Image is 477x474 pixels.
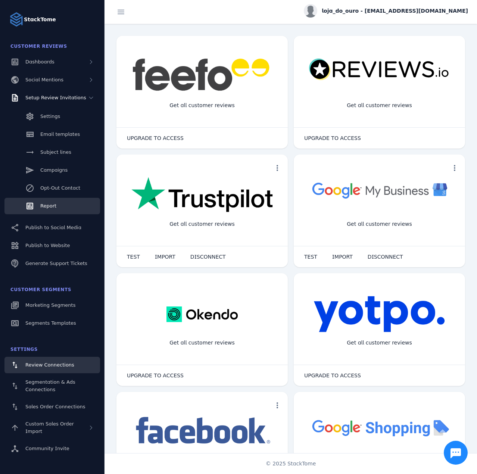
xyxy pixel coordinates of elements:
[25,77,63,82] span: Social Mentions
[155,254,175,259] span: IMPORT
[9,12,24,27] img: Logo image
[131,58,273,91] img: feefo.png
[4,237,100,254] a: Publish to Website
[4,315,100,331] a: Segments Templates
[309,58,450,81] img: reviewsio.svg
[304,373,361,378] span: UPGRADE TO ACCESS
[266,460,316,468] span: © 2025 StackTome
[25,404,85,409] span: Sales Order Connections
[127,373,184,378] span: UPGRADE TO ACCESS
[4,126,100,143] a: Email templates
[335,452,423,471] div: Import Products from Google
[25,320,76,326] span: Segments Templates
[304,135,361,141] span: UPGRADE TO ACCESS
[163,214,241,234] div: Get all customer reviews
[163,333,241,353] div: Get all customer reviews
[341,96,418,115] div: Get all customer reviews
[325,249,360,264] button: IMPORT
[304,254,317,259] span: TEST
[25,379,75,392] span: Segmentation & Ads Connections
[25,95,86,100] span: Setup Review Invitations
[40,185,80,191] span: Opt-Out Contact
[314,296,445,333] img: yotpo.png
[4,357,100,373] a: Review Connections
[10,287,71,292] span: Customer Segments
[360,249,411,264] button: DISCONNECT
[304,4,317,18] img: profile.jpg
[322,7,468,15] span: loja_do_ouro - [EMAIL_ADDRESS][DOMAIN_NAME]
[119,368,191,383] button: UPGRADE TO ACCESS
[25,421,74,434] span: Custom Sales Order Import
[297,131,368,146] button: UPGRADE TO ACCESS
[270,160,285,175] button: more
[40,149,71,155] span: Subject lines
[297,368,368,383] button: UPGRADE TO ACCESS
[4,375,100,397] a: Segmentation & Ads Connections
[4,399,100,415] a: Sales Order Connections
[4,162,100,178] a: Campaigns
[147,249,183,264] button: IMPORT
[4,180,100,196] a: Opt-Out Contact
[25,362,74,368] span: Review Connections
[25,446,69,451] span: Community Invite
[25,261,87,266] span: Generate Support Tickets
[4,255,100,272] a: Generate Support Tickets
[341,214,418,234] div: Get all customer reviews
[127,254,140,259] span: TEST
[131,177,273,213] img: trustpilot.png
[10,44,67,49] span: Customer Reviews
[40,203,56,209] span: Report
[190,254,226,259] span: DISCONNECT
[341,333,418,353] div: Get all customer reviews
[166,296,238,333] img: okendo.webp
[4,297,100,314] a: Marketing Segments
[127,135,184,141] span: UPGRADE TO ACCESS
[4,219,100,236] a: Publish to Social Media
[4,144,100,160] a: Subject lines
[270,398,285,413] button: more
[163,96,241,115] div: Get all customer reviews
[4,108,100,125] a: Settings
[25,302,75,308] span: Marketing Segments
[119,249,147,264] button: TEST
[25,243,70,248] span: Publish to Website
[297,249,325,264] button: TEST
[4,440,100,457] a: Community Invite
[40,167,68,173] span: Campaigns
[304,4,468,18] button: loja_do_ouro - [EMAIL_ADDRESS][DOMAIN_NAME]
[368,254,403,259] span: DISCONNECT
[332,254,353,259] span: IMPORT
[25,59,54,65] span: Dashboards
[183,249,233,264] button: DISCONNECT
[25,225,81,230] span: Publish to Social Media
[309,414,450,441] img: googleshopping.png
[40,131,80,137] span: Email templates
[447,160,462,175] button: more
[4,198,100,214] a: Report
[10,347,38,352] span: Settings
[131,414,273,448] img: facebook.png
[119,131,191,146] button: UPGRADE TO ACCESS
[40,113,60,119] span: Settings
[309,177,450,203] img: googlebusiness.png
[24,16,56,24] strong: StackTome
